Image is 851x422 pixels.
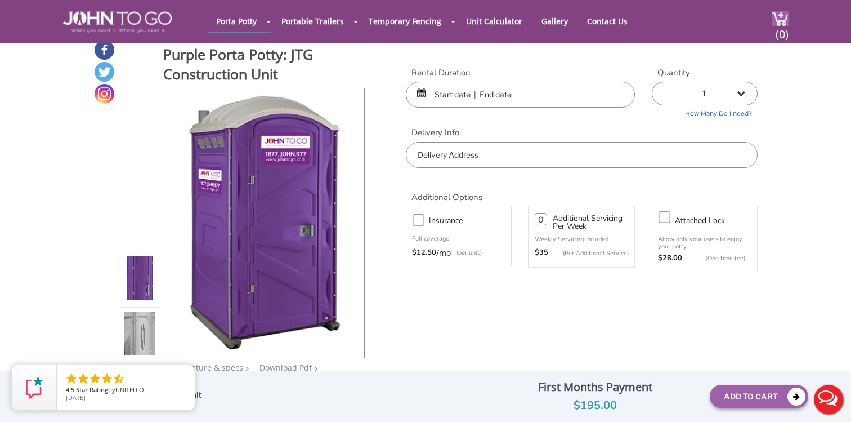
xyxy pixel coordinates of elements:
a: Twitter [95,62,114,82]
div: First Months Payment [489,377,701,397]
span: UNITED O. [115,385,146,394]
h2: Additional Options [406,179,758,203]
a: Instagram [95,84,114,104]
strong: $28.00 [658,253,682,264]
span: (0) [775,17,789,42]
p: {One time fee} [688,253,746,264]
label: Rental Duration [406,67,635,79]
input: Delivery Address [406,142,758,168]
a: Unit Calculator [458,10,531,32]
img: chevron.png [314,366,317,371]
a: Contact Us [579,10,636,32]
img: Product [124,148,155,414]
p: (per unit) [451,247,482,259]
li:  [112,372,126,385]
a: How Many Do I need? [652,105,758,118]
li:  [77,372,90,385]
li:  [100,372,114,385]
img: Product [178,88,350,354]
input: Start date | End date [406,82,635,108]
img: Review Rating [23,376,46,399]
img: JOHN to go [63,11,172,33]
img: right arrow icon [245,366,249,371]
span: Star Rating [76,385,108,394]
a: Portable Trailers [273,10,352,32]
p: Full coverage [412,233,505,245]
img: cart a [772,11,789,26]
p: Allow only your users to enjoy your potty. [658,236,751,250]
div: $195.00 [489,397,701,415]
strong: $35 [535,247,548,259]
a: View feature & specs [164,362,243,373]
button: Add To Cart [710,385,808,408]
li:  [65,372,78,385]
h3: Insurance [429,214,517,228]
a: Temporary Fencing [360,10,450,32]
span: by [66,387,186,394]
button: Live Chat [806,377,851,422]
input: 0 [535,213,547,225]
span: 4.5 [66,385,74,394]
a: Porta Potty [208,10,265,32]
h1: Purple Porta Potty: JTG Construction Unit [163,45,366,87]
p: Weekly Servicing Included [535,235,628,243]
h3: Attached lock [675,214,763,228]
label: Delivery Info [406,127,758,139]
a: Download Pdf [259,362,312,373]
label: Quantity [652,67,758,79]
span: [DATE] [66,393,86,402]
p: (Per Additional Service) [548,249,628,257]
a: Gallery [533,10,576,32]
li:  [88,372,102,385]
div: /mo [412,247,505,259]
strong: $12.50 [412,247,436,259]
h3: Additional Servicing Per Week [553,215,628,230]
a: Facebook [95,40,114,60]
